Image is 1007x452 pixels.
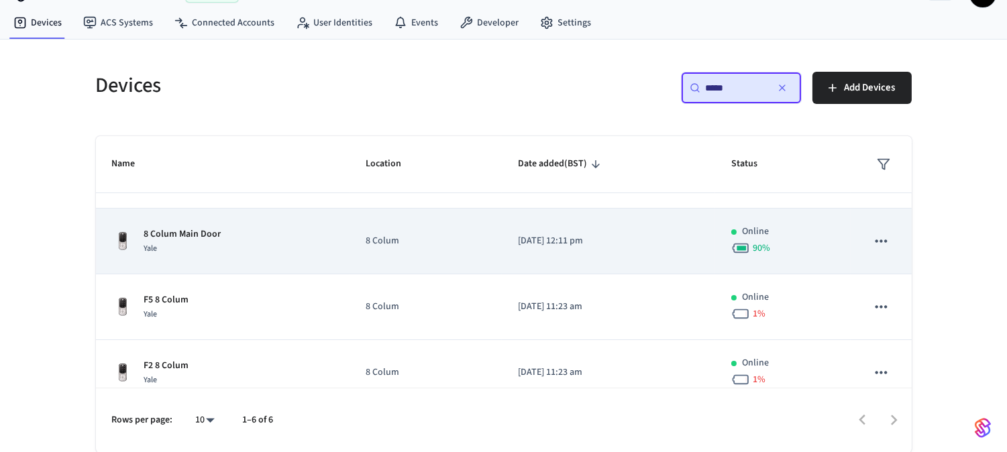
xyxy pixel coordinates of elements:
span: Yale [144,243,158,254]
span: 90 % [753,241,770,255]
span: Add Devices [845,79,896,97]
h5: Devices [96,72,496,99]
span: Yale [144,374,158,386]
a: Developer [449,11,529,35]
a: Settings [529,11,602,35]
p: 8 Colum [366,300,486,314]
a: Events [383,11,449,35]
span: 1 % [753,307,765,321]
p: [DATE] 11:23 am [518,300,698,314]
a: Devices [3,11,72,35]
p: 8 Colum Main Door [144,227,221,241]
p: Online [742,290,769,304]
img: Yale Assure Touchscreen Wifi Smart Lock, Satin Nickel, Front [112,296,134,318]
img: Yale Assure Touchscreen Wifi Smart Lock, Satin Nickel, Front [112,362,134,384]
p: 8 Colum [366,234,486,248]
span: Location [366,154,419,174]
img: SeamLogoGradient.69752ec5.svg [975,417,991,439]
p: 1–6 of 6 [243,413,274,427]
a: Connected Accounts [164,11,285,35]
img: Yale Assure Touchscreen Wifi Smart Lock, Satin Nickel, Front [112,231,134,252]
span: Yale [144,308,158,320]
p: F2 8 Colum [144,359,189,373]
span: 1 % [753,373,765,386]
p: 8 Colum [366,365,486,380]
button: Add Devices [812,72,912,104]
p: Online [742,356,769,370]
p: Rows per page: [112,413,173,427]
span: Date added(BST) [518,154,604,174]
p: F5 8 Colum [144,293,189,307]
span: Name [112,154,153,174]
a: User Identities [285,11,383,35]
p: Online [742,225,769,239]
p: [DATE] 11:23 am [518,365,698,380]
div: 10 [189,410,221,430]
a: ACS Systems [72,11,164,35]
p: [DATE] 12:11 pm [518,234,698,248]
span: Status [731,154,775,174]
